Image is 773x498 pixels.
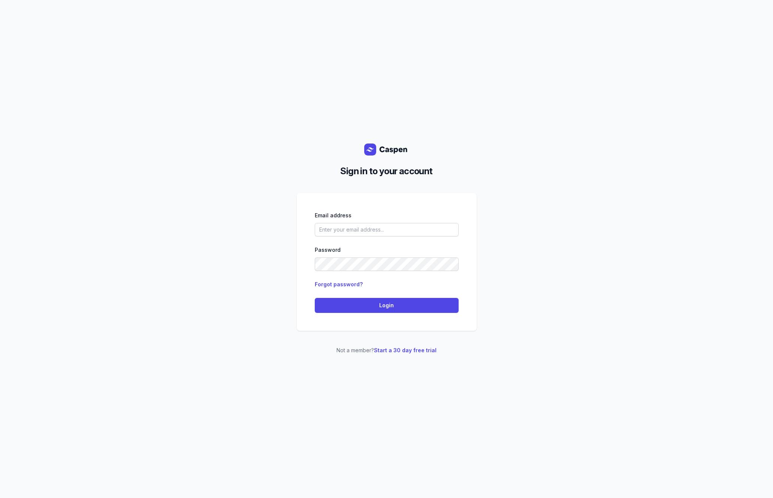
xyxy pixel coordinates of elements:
[374,347,437,353] a: Start a 30 day free trial
[315,281,363,287] a: Forgot password?
[315,245,459,254] div: Password
[315,211,459,220] div: Email address
[315,298,459,313] button: Login
[315,223,459,236] input: Enter your email address...
[297,346,477,355] p: Not a member?
[303,165,471,178] h2: Sign in to your account
[319,301,454,310] span: Login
